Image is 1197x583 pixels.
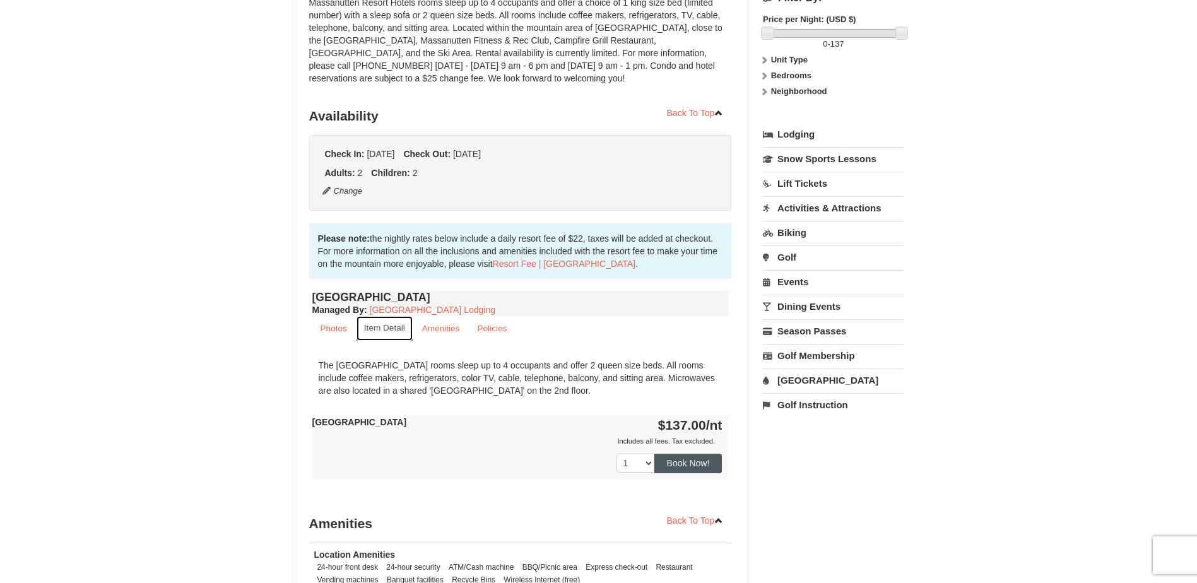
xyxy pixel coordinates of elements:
h3: Amenities [309,511,732,536]
li: Express check-out [582,561,651,574]
div: Includes all fees. Tax excluded. [312,435,722,447]
a: Lift Tickets [763,172,904,195]
span: [DATE] [367,149,394,159]
strong: Check In: [325,149,365,159]
a: Photos [312,316,355,341]
a: [GEOGRAPHIC_DATA] Lodging [370,305,495,315]
span: 2 [358,168,363,178]
button: Book Now! [654,454,722,473]
a: Season Passes [763,319,904,343]
a: Biking [763,221,904,244]
a: Golf [763,245,904,269]
h3: Availability [309,103,732,129]
a: Resort Fee | [GEOGRAPHIC_DATA] [493,259,635,269]
strong: : [312,305,367,315]
li: BBQ/Picnic area [519,561,581,574]
a: Lodging [763,123,904,146]
strong: Price per Night: (USD $) [763,15,856,24]
a: Golf Membership [763,344,904,367]
a: Back To Top [659,103,732,122]
li: 24-hour front desk [314,561,382,574]
strong: Check Out: [403,149,451,159]
small: Amenities [422,324,460,333]
span: 2 [413,168,418,178]
strong: [GEOGRAPHIC_DATA] [312,417,407,427]
small: Photos [321,324,347,333]
strong: Bedrooms [771,71,811,80]
a: Item Detail [357,316,413,341]
strong: Neighborhood [771,86,827,96]
a: Activities & Attractions [763,196,904,220]
strong: Please note: [318,233,370,244]
strong: Unit Type [771,55,808,64]
span: Managed By [312,305,364,315]
a: Policies [469,316,515,341]
li: 24-hour security [383,561,443,574]
a: [GEOGRAPHIC_DATA] [763,368,904,392]
strong: Adults: [325,168,355,178]
span: [DATE] [453,149,481,159]
a: Events [763,270,904,293]
a: Snow Sports Lessons [763,147,904,170]
label: - [763,38,904,50]
div: the nightly rates below include a daily resort fee of $22, taxes will be added at checkout. For m... [309,223,732,279]
a: Amenities [414,316,468,341]
span: 0 [823,39,827,49]
a: Dining Events [763,295,904,318]
li: ATM/Cash machine [445,561,517,574]
small: Policies [477,324,507,333]
div: The [GEOGRAPHIC_DATA] rooms sleep up to 4 occupants and offer 2 queen size beds. All rooms includ... [312,353,729,403]
strong: $137.00 [658,418,722,432]
h4: [GEOGRAPHIC_DATA] [312,291,729,303]
strong: Children: [371,168,410,178]
a: Golf Instruction [763,393,904,416]
small: Item Detail [364,323,405,333]
button: Change [322,184,363,198]
li: Restaurant [652,561,695,574]
span: 137 [830,39,844,49]
strong: Location Amenities [314,550,396,560]
a: Back To Top [659,511,732,530]
span: /nt [706,418,722,432]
